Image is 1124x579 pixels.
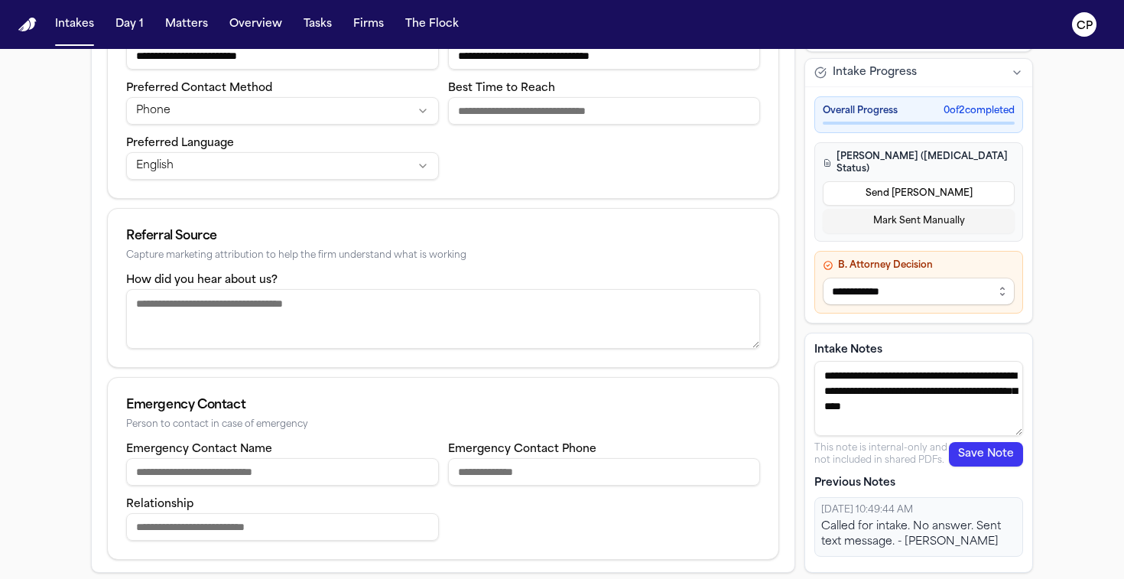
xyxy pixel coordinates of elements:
[347,11,390,38] button: Firms
[18,18,37,32] a: Home
[823,209,1015,233] button: Mark Sent Manually
[448,444,596,455] label: Emergency Contact Phone
[821,504,1016,516] div: [DATE] 10:49:44 AM
[823,181,1015,206] button: Send [PERSON_NAME]
[126,513,439,541] input: Emergency contact relationship
[109,11,150,38] button: Day 1
[159,11,214,38] button: Matters
[126,499,193,510] label: Relationship
[297,11,338,38] button: Tasks
[949,442,1023,467] button: Save Note
[814,442,949,467] p: This note is internal-only and not included in shared PDFs.
[399,11,465,38] button: The Flock
[448,83,555,94] label: Best Time to Reach
[814,476,1023,491] p: Previous Notes
[448,458,761,486] input: Emergency contact phone
[814,361,1023,436] textarea: Intake notes
[823,105,898,117] span: Overall Progress
[126,396,760,415] div: Emergency Contact
[126,419,760,431] div: Person to contact in case of emergency
[823,259,1015,272] h4: B. Attorney Decision
[814,343,1023,358] label: Intake Notes
[126,458,439,486] input: Emergency contact name
[448,42,761,70] input: Address
[823,151,1015,175] h4: [PERSON_NAME] ([MEDICAL_DATA] Status)
[126,138,234,149] label: Preferred Language
[18,18,37,32] img: Finch Logo
[805,59,1032,86] button: Intake Progress
[126,444,272,455] label: Emergency Contact Name
[126,275,278,286] label: How did you hear about us?
[448,97,761,125] input: Best time to reach
[833,65,917,80] span: Intake Progress
[126,227,760,246] div: Referral Source
[944,105,1015,117] span: 0 of 2 completed
[49,11,100,38] button: Intakes
[223,11,288,38] button: Overview
[821,519,1016,550] div: Called for intake. No answer. Sent text message. - [PERSON_NAME]
[126,83,272,94] label: Preferred Contact Method
[126,42,439,70] input: Email address
[126,250,760,262] div: Capture marketing attribution to help the firm understand what is working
